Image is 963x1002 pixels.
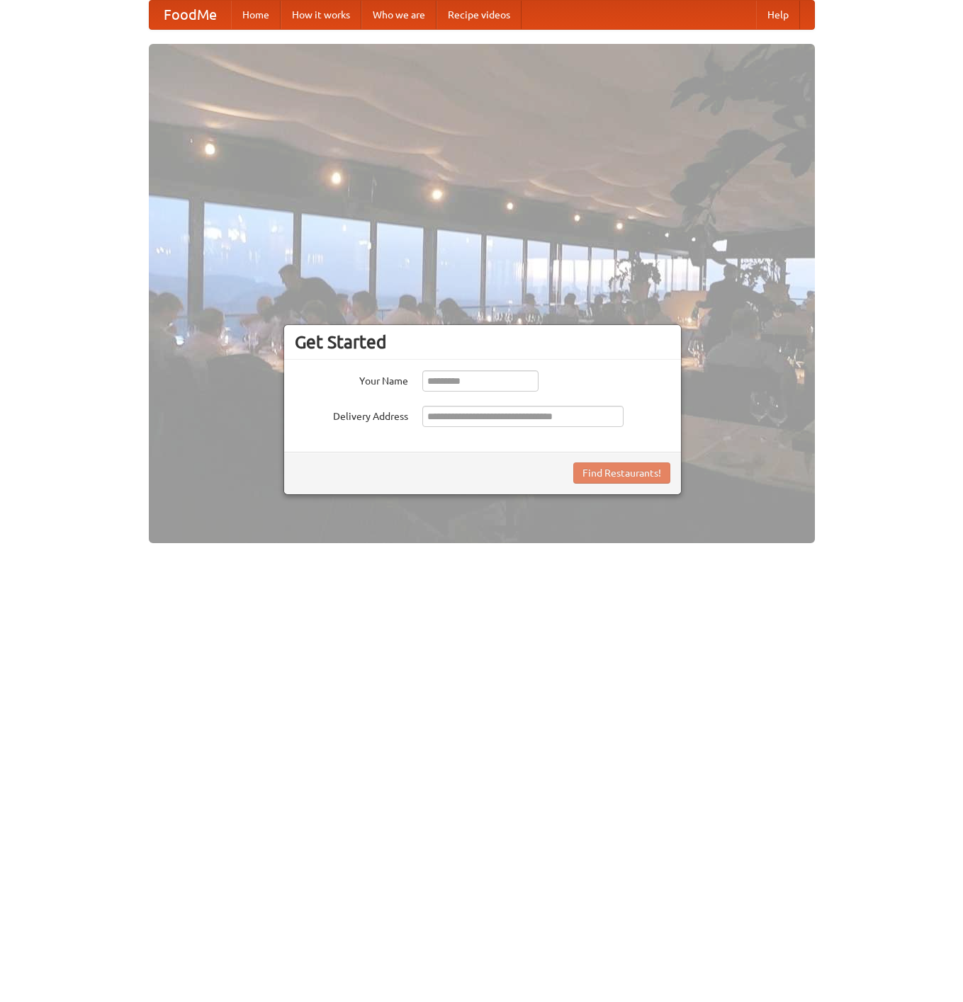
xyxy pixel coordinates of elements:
[295,406,408,423] label: Delivery Address
[295,331,670,353] h3: Get Started
[281,1,361,29] a: How it works
[756,1,800,29] a: Help
[150,1,231,29] a: FoodMe
[573,462,670,484] button: Find Restaurants!
[295,370,408,388] label: Your Name
[361,1,437,29] a: Who we are
[231,1,281,29] a: Home
[437,1,522,29] a: Recipe videos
